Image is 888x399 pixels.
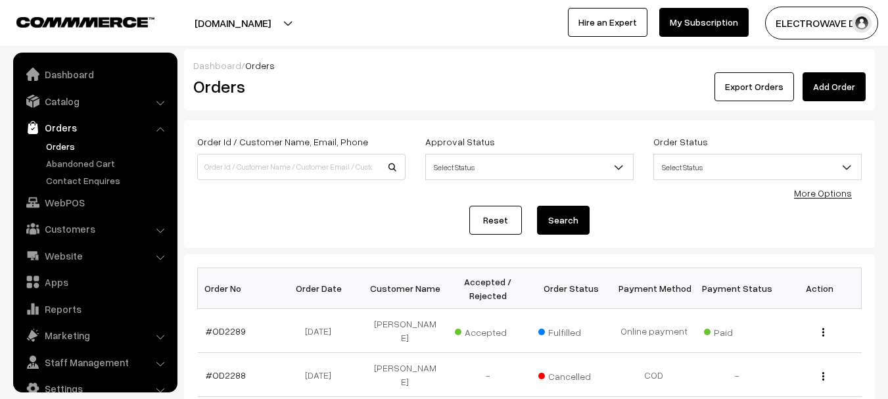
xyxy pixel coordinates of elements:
[198,268,281,309] th: Order No
[16,323,173,347] a: Marketing
[538,322,604,339] span: Fulfilled
[16,89,173,113] a: Catalog
[193,76,404,97] h2: Orders
[778,268,861,309] th: Action
[613,309,695,353] td: Online payment
[281,309,363,353] td: [DATE]
[613,353,695,397] td: COD
[794,187,852,199] a: More Options
[537,206,590,235] button: Search
[363,309,446,353] td: [PERSON_NAME]
[206,369,246,381] a: #OD2288
[16,13,131,29] a: COMMMERCE
[193,60,241,71] a: Dashboard
[149,7,317,39] button: [DOMAIN_NAME]
[16,116,173,139] a: Orders
[803,72,866,101] a: Add Order
[425,135,495,149] label: Approval Status
[653,154,862,180] span: Select Status
[363,268,446,309] th: Customer Name
[16,217,173,241] a: Customers
[455,322,521,339] span: Accepted
[43,139,173,153] a: Orders
[16,270,173,294] a: Apps
[43,174,173,187] a: Contact Enquires
[659,8,749,37] a: My Subscription
[852,13,872,33] img: user
[197,135,368,149] label: Order Id / Customer Name, Email, Phone
[197,154,406,180] input: Order Id / Customer Name / Customer Email / Customer Phone
[16,244,173,268] a: Website
[654,156,861,179] span: Select Status
[568,8,647,37] a: Hire an Expert
[363,353,446,397] td: [PERSON_NAME]
[281,353,363,397] td: [DATE]
[193,59,866,72] div: /
[43,156,173,170] a: Abandoned Cart
[613,268,695,309] th: Payment Method
[16,62,173,86] a: Dashboard
[245,60,275,71] span: Orders
[16,191,173,214] a: WebPOS
[695,353,778,397] td: -
[281,268,363,309] th: Order Date
[446,268,529,309] th: Accepted / Rejected
[714,72,794,101] button: Export Orders
[206,325,246,337] a: #OD2289
[822,328,824,337] img: Menu
[538,366,604,383] span: Cancelled
[530,268,613,309] th: Order Status
[653,135,708,149] label: Order Status
[695,268,778,309] th: Payment Status
[469,206,522,235] a: Reset
[704,322,770,339] span: Paid
[426,156,633,179] span: Select Status
[16,297,173,321] a: Reports
[16,350,173,374] a: Staff Management
[425,154,634,180] span: Select Status
[822,372,824,381] img: Menu
[16,17,154,27] img: COMMMERCE
[765,7,878,39] button: ELECTROWAVE DE…
[446,353,529,397] td: -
